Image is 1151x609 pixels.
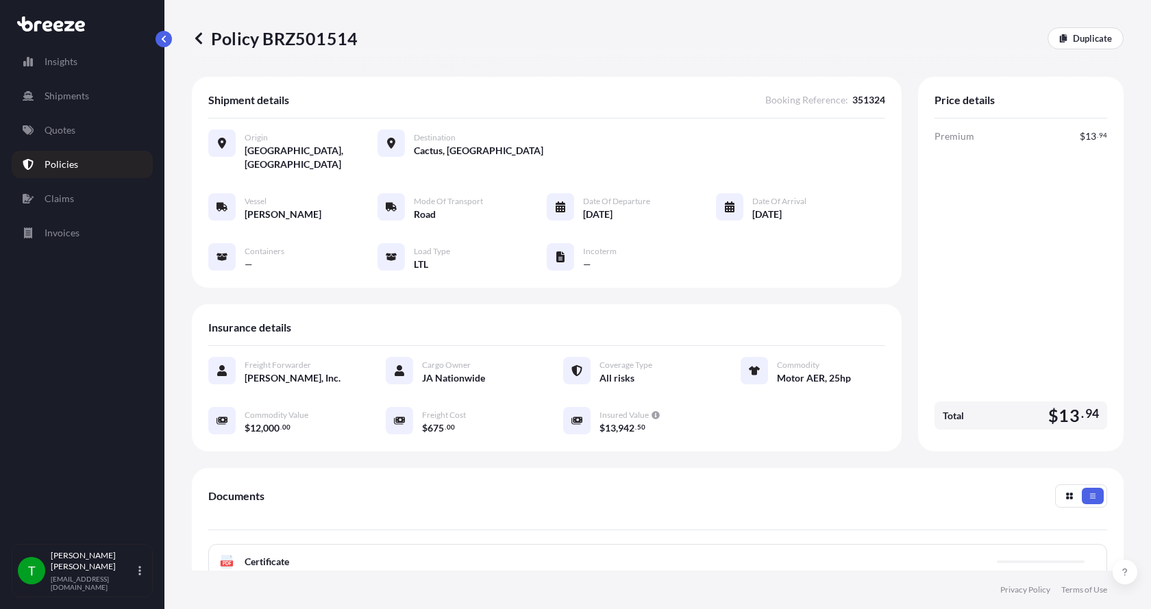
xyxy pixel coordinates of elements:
[51,550,136,572] p: [PERSON_NAME] [PERSON_NAME]
[250,423,261,433] span: 12
[208,489,264,503] span: Documents
[599,360,652,371] span: Coverage Type
[45,158,78,171] p: Policies
[223,561,232,566] text: PDF
[616,423,618,433] span: ,
[599,423,605,433] span: $
[414,258,428,271] span: LTL
[752,196,806,207] span: Date of Arrival
[414,208,436,221] span: Road
[45,226,79,240] p: Invoices
[245,360,311,371] span: Freight Forwarder
[45,55,77,69] p: Insights
[445,425,446,430] span: .
[1097,133,1098,138] span: .
[28,564,36,577] span: T
[414,246,450,257] span: Load Type
[261,423,263,433] span: ,
[245,132,268,143] span: Origin
[765,93,848,107] span: Booking Reference :
[935,93,995,107] span: Price details
[583,208,612,221] span: [DATE]
[637,425,645,430] span: 50
[583,246,617,257] span: Incoterm
[1048,407,1059,424] span: $
[777,371,851,385] span: Motor AER, 25hp
[422,371,485,385] span: JA Nationwide
[45,192,74,206] p: Claims
[45,123,75,137] p: Quotes
[208,321,291,334] span: Insurance details
[12,48,153,75] a: Insights
[1059,407,1079,424] span: 13
[245,371,341,385] span: [PERSON_NAME], Inc.
[245,208,321,221] span: [PERSON_NAME]
[583,196,650,207] span: Date of Departure
[12,82,153,110] a: Shipments
[422,423,428,433] span: $
[777,360,819,371] span: Commodity
[51,575,136,591] p: [EMAIL_ADDRESS][DOMAIN_NAME]
[12,219,153,247] a: Invoices
[245,196,267,207] span: Vessel
[1000,584,1050,595] a: Privacy Policy
[635,425,636,430] span: .
[1073,32,1112,45] p: Duplicate
[12,185,153,212] a: Claims
[263,423,280,433] span: 000
[618,423,634,433] span: 942
[422,360,471,371] span: Cargo Owner
[414,196,483,207] span: Mode of Transport
[1080,132,1085,141] span: $
[935,129,974,143] span: Premium
[1061,584,1107,595] a: Terms of Use
[414,144,543,158] span: Cactus, [GEOGRAPHIC_DATA]
[1099,133,1107,138] span: 94
[1085,132,1096,141] span: 13
[752,208,782,221] span: [DATE]
[605,423,616,433] span: 13
[599,410,649,421] span: Insured Value
[943,409,964,423] span: Total
[282,425,290,430] span: 00
[599,371,634,385] span: All risks
[208,93,289,107] span: Shipment details
[428,423,444,433] span: 675
[245,423,250,433] span: $
[1085,410,1099,418] span: 94
[852,93,885,107] span: 351324
[245,246,284,257] span: Containers
[414,132,456,143] span: Destination
[245,410,308,421] span: Commodity Value
[12,116,153,144] a: Quotes
[280,425,282,430] span: .
[447,425,455,430] span: 00
[192,27,358,49] p: Policy BRZ501514
[45,89,89,103] p: Shipments
[12,151,153,178] a: Policies
[583,258,591,271] span: —
[422,410,466,421] span: Freight Cost
[245,258,253,271] span: —
[1081,410,1084,418] span: .
[245,555,289,569] span: Certificate
[1048,27,1124,49] a: Duplicate
[245,144,378,171] span: [GEOGRAPHIC_DATA], [GEOGRAPHIC_DATA]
